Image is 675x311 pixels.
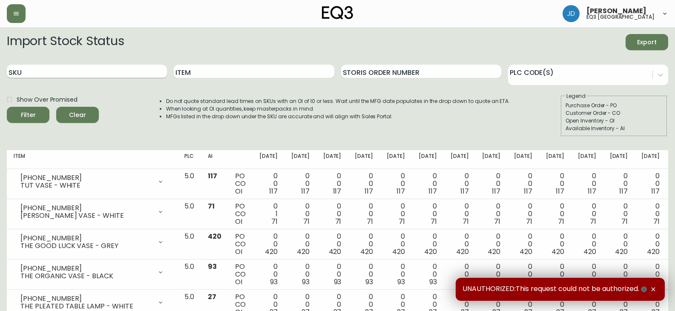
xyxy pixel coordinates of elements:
[323,203,342,225] div: 0 0
[641,172,660,195] div: 0 0
[461,277,469,287] span: 93
[399,217,405,226] span: 71
[291,172,310,195] div: 0 0
[297,247,310,257] span: 420
[539,150,571,169] th: [DATE]
[20,174,152,182] div: [PHONE_NUMBER]
[329,247,342,257] span: 420
[20,212,152,220] div: [PERSON_NAME] VASE - WHITE
[431,217,437,226] span: 71
[546,203,564,225] div: 0 0
[20,204,152,212] div: [PHONE_NUMBER]
[20,234,152,242] div: [PHONE_NUMBER]
[269,186,278,196] span: 117
[641,263,660,286] div: 0 0
[7,107,49,123] button: Filter
[235,247,242,257] span: OI
[475,150,507,169] th: [DATE]
[323,233,342,256] div: 0 0
[253,150,284,169] th: [DATE]
[456,247,469,257] span: 420
[588,186,596,196] span: 117
[566,92,586,100] legend: Legend
[610,233,628,256] div: 0 0
[556,186,564,196] span: 117
[178,199,201,229] td: 5.0
[635,150,666,169] th: [DATE]
[360,247,373,257] span: 420
[546,172,564,195] div: 0 0
[632,37,661,48] span: Export
[590,217,596,226] span: 71
[387,203,405,225] div: 0 0
[520,247,532,257] span: 420
[14,263,171,282] div: [PHONE_NUMBER]THE ORGANIC VASE - BLACK
[291,233,310,256] div: 0 0
[626,34,668,50] button: Export
[20,265,152,272] div: [PHONE_NUMBER]
[355,233,373,256] div: 0 0
[429,277,437,287] span: 93
[323,263,342,286] div: 0 0
[235,233,246,256] div: PO CO
[14,233,171,251] div: [PHONE_NUMBER]THE GOOD LUCK VASE - GREY
[208,262,217,271] span: 93
[208,171,217,181] span: 117
[20,295,152,302] div: [PHONE_NUMBER]
[235,203,246,225] div: PO CO
[482,203,500,225] div: 0 0
[563,5,580,22] img: 7c567ac048721f22e158fd313f7f0981
[270,277,278,287] span: 93
[335,217,342,226] span: 71
[303,217,310,226] span: 71
[619,186,628,196] span: 117
[424,247,437,257] span: 420
[653,217,660,226] span: 71
[367,217,373,226] span: 71
[578,263,596,286] div: 0 0
[428,186,437,196] span: 117
[178,260,201,290] td: 5.0
[546,263,564,286] div: 0 0
[387,233,405,256] div: 0 0
[444,150,476,169] th: [DATE]
[392,247,405,257] span: 420
[355,203,373,225] div: 0 0
[17,95,78,104] span: Show Over Promised
[265,247,278,257] span: 420
[56,107,99,123] button: Clear
[208,292,216,302] span: 27
[583,247,596,257] span: 420
[259,203,278,225] div: 0 1
[482,233,500,256] div: 0 0
[166,105,510,113] li: When looking at OI quantities, keep masterpacks in mind.
[412,150,444,169] th: [DATE]
[235,172,246,195] div: PO CO
[586,8,646,14] span: [PERSON_NAME]
[284,150,316,169] th: [DATE]
[488,247,500,257] span: 420
[291,203,310,225] div: 0 0
[178,229,201,260] td: 5.0
[578,203,596,225] div: 0 0
[551,247,564,257] span: 420
[571,150,603,169] th: [DATE]
[419,172,437,195] div: 0 0
[610,172,628,195] div: 0 0
[63,110,92,120] span: Clear
[615,247,628,257] span: 420
[259,172,278,195] div: 0 0
[235,186,242,196] span: OI
[641,233,660,256] div: 0 0
[524,186,532,196] span: 117
[322,6,353,20] img: logo
[493,277,500,287] span: 93
[482,263,500,286] div: 0 0
[21,110,36,120] div: Filter
[460,186,469,196] span: 117
[20,272,152,280] div: THE ORGANIC VASE - BLACK
[380,150,412,169] th: [DATE]
[494,217,500,226] span: 71
[387,263,405,286] div: 0 0
[578,233,596,256] div: 0 0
